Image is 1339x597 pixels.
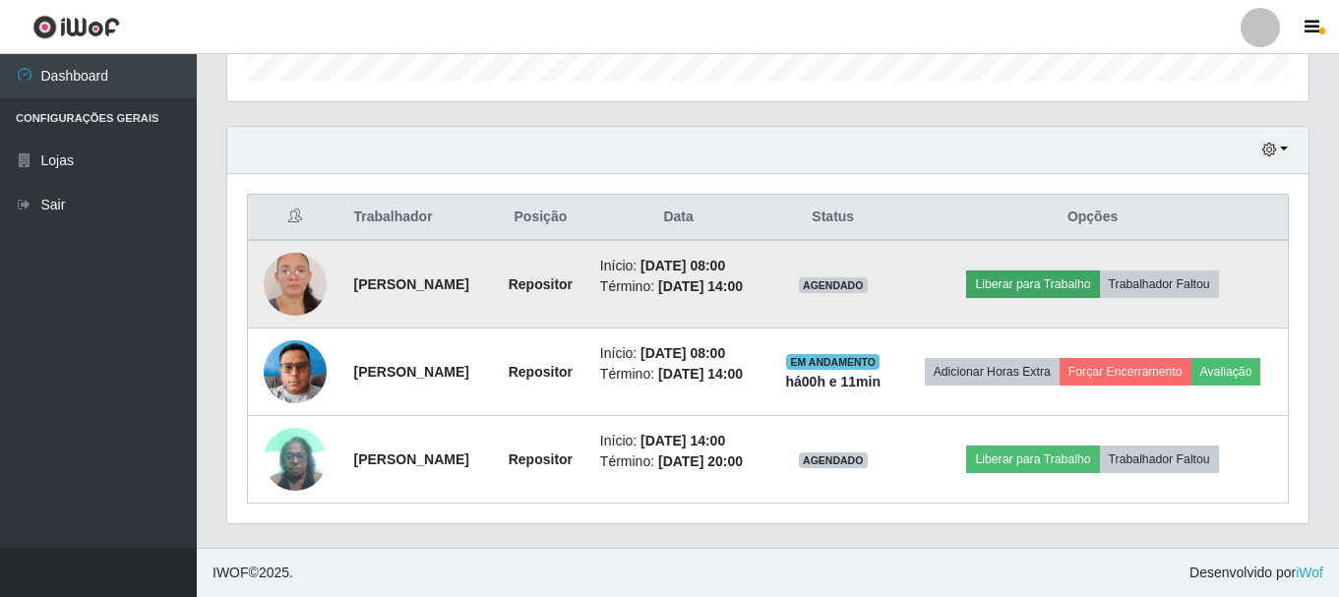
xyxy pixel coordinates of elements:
li: Início: [600,343,758,364]
img: 1715090170415.jpeg [264,216,327,353]
a: iWof [1296,565,1323,580]
time: [DATE] 14:00 [640,433,725,448]
strong: [PERSON_NAME] [353,451,468,467]
time: [DATE] 20:00 [658,453,743,469]
time: [DATE] 14:00 [658,278,743,294]
img: CoreUI Logo [32,15,120,39]
strong: [PERSON_NAME] [353,276,468,292]
li: Término: [600,364,758,385]
span: AGENDADO [799,277,868,293]
button: Adicionar Horas Extra [925,358,1060,386]
strong: [PERSON_NAME] [353,364,468,380]
button: Forçar Encerramento [1060,358,1191,386]
button: Liberar para Trabalho [966,270,1099,298]
th: Opções [897,195,1288,241]
th: Status [768,195,897,241]
span: EM ANDAMENTO [786,354,880,370]
time: [DATE] 08:00 [640,345,725,361]
time: [DATE] 08:00 [640,258,725,273]
span: IWOF [213,565,249,580]
strong: Repositor [509,276,573,292]
th: Trabalhador [341,195,492,241]
strong: Repositor [509,451,573,467]
strong: Repositor [509,364,573,380]
li: Término: [600,276,758,297]
li: Início: [600,256,758,276]
time: [DATE] 14:00 [658,366,743,382]
button: Trabalhador Faltou [1100,270,1219,298]
button: Trabalhador Faltou [1100,446,1219,473]
th: Data [588,195,769,241]
strong: há 00 h e 11 min [785,374,881,389]
th: Posição [493,195,588,241]
li: Início: [600,431,758,451]
img: 1728993932002.jpeg [264,329,327,413]
button: Avaliação [1191,358,1261,386]
img: 1704231584676.jpeg [264,417,327,501]
span: AGENDADO [799,452,868,468]
span: Desenvolvido por [1189,563,1323,583]
button: Liberar para Trabalho [966,446,1099,473]
span: © 2025 . [213,563,293,583]
li: Término: [600,451,758,472]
